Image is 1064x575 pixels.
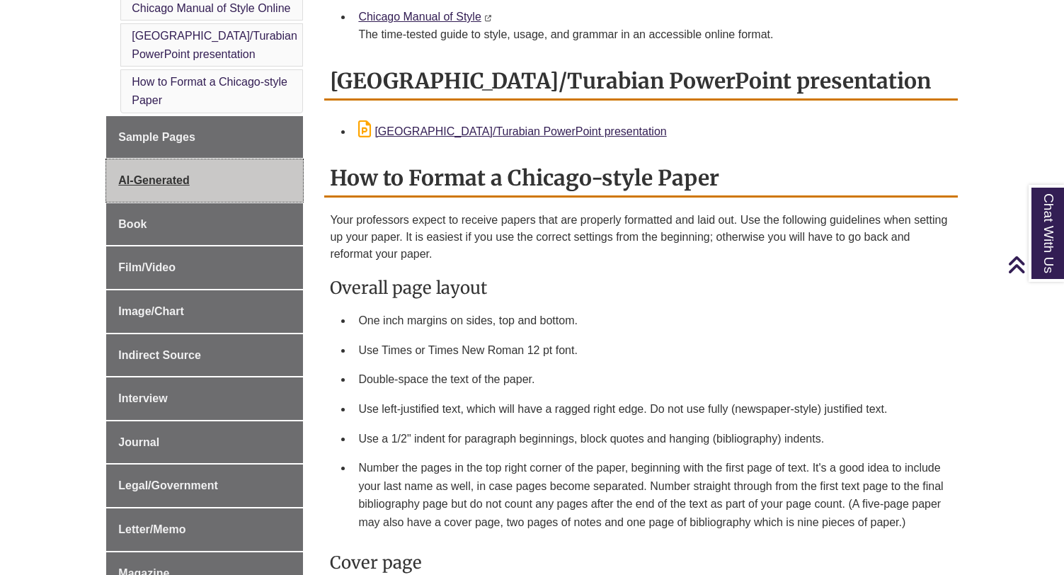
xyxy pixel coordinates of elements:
span: AI-Generated [118,174,189,186]
span: Letter/Memo [118,523,185,535]
a: Letter/Memo [106,508,303,551]
span: Film/Video [118,261,176,273]
li: Double-space the text of the paper. [353,365,951,394]
div: The time-tested guide to style, usage, and grammar in an accessible online format. [358,26,946,43]
span: Interview [118,392,167,404]
li: Use left-justified text, which will have a ragged right edge. Do not use fully (newspaper-style) ... [353,394,951,424]
h2: [GEOGRAPHIC_DATA]/Turabian PowerPoint presentation [324,63,957,101]
h3: Overall page layout [330,277,951,299]
a: Chicago Manual of Style Online [132,2,290,14]
li: One inch margins on sides, top and bottom. [353,306,951,336]
a: Back to Top [1007,255,1060,274]
span: Image/Chart [118,305,183,317]
span: Legal/Government [118,479,217,491]
span: Sample Pages [118,131,195,143]
a: Chicago Manual of Style [358,11,481,23]
a: Film/Video [106,246,303,289]
a: AI-Generated [106,159,303,202]
span: Indirect Source [118,349,200,361]
h2: How to Format a Chicago-style Paper [324,160,957,198]
p: Your professors expect to receive papers that are properly formatted and laid out. Use the follow... [330,212,951,263]
a: Interview [106,377,303,420]
a: Journal [106,421,303,464]
a: Book [106,203,303,246]
li: Use a 1/2" indent for paragraph beginnings, block quotes and hanging (bibliography) indents. [353,424,951,454]
span: Book [118,218,147,230]
a: [GEOGRAPHIC_DATA]/Turabian PowerPoint presentation [358,125,666,137]
li: Use Times or Times New Roman 12 pt font. [353,336,951,365]
a: How to Format a Chicago-style Paper [132,76,287,106]
a: Indirect Source [106,334,303,377]
li: Number the pages in the top right corner of the paper, beginning with the first page of text. It'... [353,453,951,537]
span: Journal [118,436,159,448]
a: Image/Chart [106,290,303,333]
a: Legal/Government [106,465,303,507]
a: [GEOGRAPHIC_DATA]/Turabian PowerPoint presentation [132,30,297,60]
i: This link opens in a new window [484,15,492,21]
a: Sample Pages [106,116,303,159]
h3: Cover page [330,552,951,574]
